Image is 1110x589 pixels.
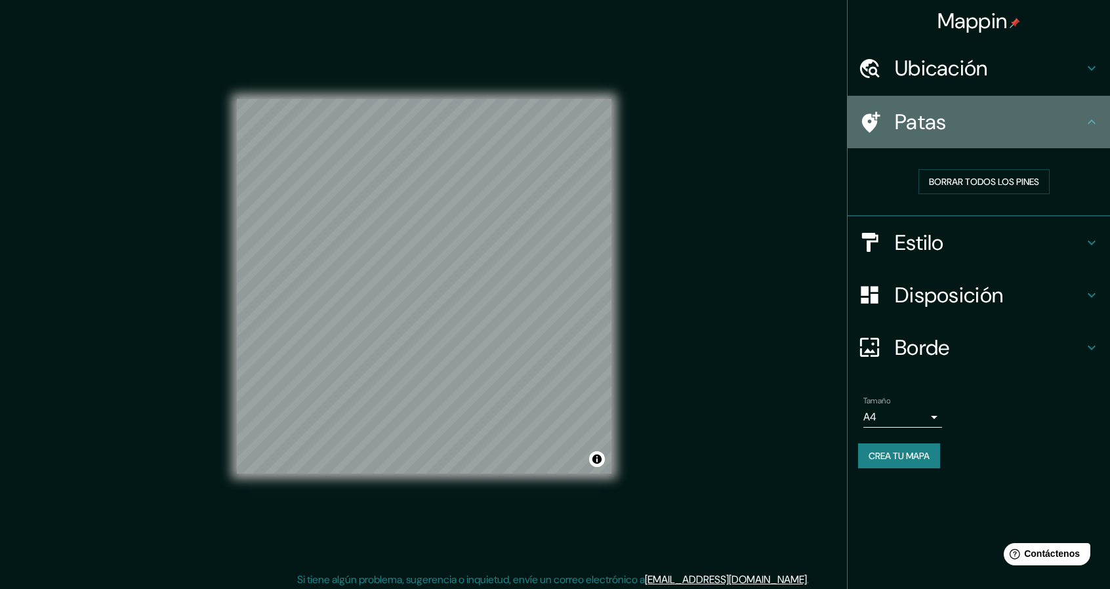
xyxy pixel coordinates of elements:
div: Disposición [848,269,1110,321]
font: Estilo [895,229,944,256]
font: . [811,572,813,586]
div: Patas [848,96,1110,148]
font: Ubicación [895,54,988,82]
button: Borrar todos los pines [918,169,1050,194]
font: Si tiene algún problema, sugerencia o inquietud, envíe un correo electrónico a [297,573,645,586]
div: Borde [848,321,1110,374]
button: Activar o desactivar atribución [589,451,605,467]
font: . [809,572,811,586]
font: Crea tu mapa [869,450,930,462]
button: Crea tu mapa [858,443,940,468]
font: . [807,573,809,586]
font: Borde [895,334,950,361]
font: Borrar todos los pines [929,176,1039,188]
font: Mappin [937,7,1008,35]
a: [EMAIL_ADDRESS][DOMAIN_NAME] [645,573,807,586]
iframe: Lanzador de widgets de ayuda [993,538,1096,575]
font: Patas [895,108,947,136]
font: Tamaño [863,396,890,406]
div: A4 [863,407,942,428]
font: A4 [863,410,876,424]
div: Ubicación [848,42,1110,94]
canvas: Mapa [237,99,611,474]
img: pin-icon.png [1010,18,1020,28]
div: Estilo [848,216,1110,269]
font: Disposición [895,281,1003,309]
